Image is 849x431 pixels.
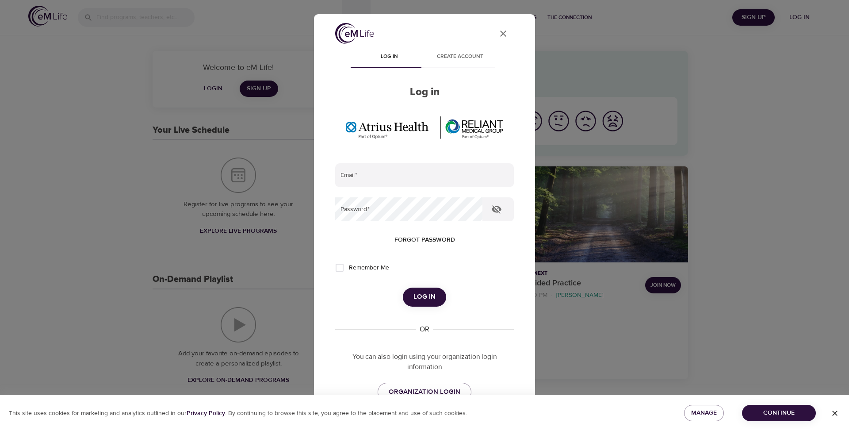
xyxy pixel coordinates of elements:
[403,288,446,306] button: Log in
[335,86,514,99] h2: Log in
[335,23,374,44] img: logo
[749,408,809,419] span: Continue
[413,291,436,303] span: Log in
[394,235,455,246] span: Forgot password
[430,52,490,62] span: Create account
[335,47,514,68] div: disabled tabs example
[378,383,471,401] a: ORGANIZATION LOGIN
[691,408,717,419] span: Manage
[493,23,514,44] button: close
[391,232,459,248] button: Forgot password
[349,263,389,273] span: Remember Me
[359,52,419,62] span: Log in
[346,116,503,139] img: Optum%20MA_AtriusReliant.png
[335,352,514,372] p: You can also login using your organization login information
[416,324,433,335] div: OR
[389,386,460,398] span: ORGANIZATION LOGIN
[187,409,225,417] b: Privacy Policy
